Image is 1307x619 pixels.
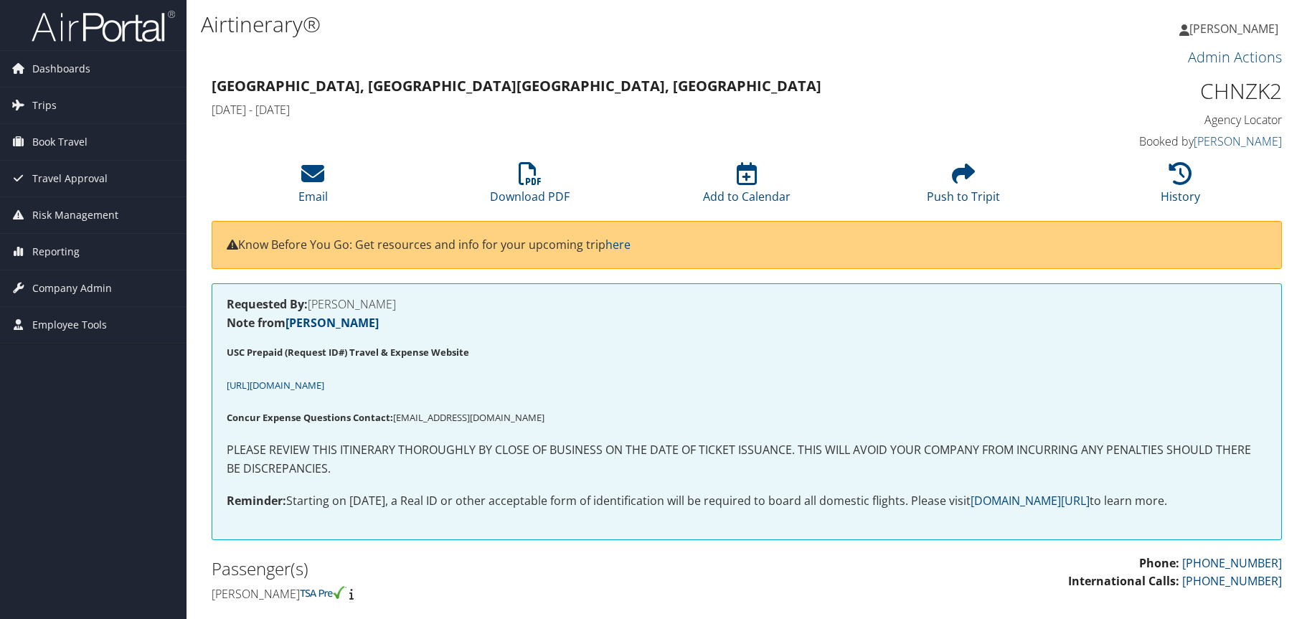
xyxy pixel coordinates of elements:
strong: [GEOGRAPHIC_DATA], [GEOGRAPHIC_DATA] [GEOGRAPHIC_DATA], [GEOGRAPHIC_DATA] [212,76,821,95]
a: Admin Actions [1188,47,1282,67]
a: here [605,237,631,252]
a: [URL][DOMAIN_NAME] [227,377,324,392]
a: [PERSON_NAME] [1179,7,1293,50]
strong: Note from [227,315,379,331]
strong: Phone: [1139,555,1179,571]
h2: Passenger(s) [212,557,736,581]
a: History [1161,170,1200,204]
p: PLEASE REVIEW THIS ITINERARY THOROUGHLY BY CLOSE OF BUSINESS ON THE DATE OF TICKET ISSUANCE. THIS... [227,441,1267,478]
a: Add to Calendar [703,170,791,204]
span: [PERSON_NAME] [1189,21,1278,37]
span: Employee Tools [32,307,107,343]
a: Email [298,170,328,204]
a: Download PDF [490,170,570,204]
h1: CHNZK2 [1031,76,1283,106]
a: [PERSON_NAME] [1194,133,1282,149]
a: [PHONE_NUMBER] [1182,555,1282,571]
span: Dashboards [32,51,90,87]
span: Trips [32,88,57,123]
h4: [DATE] - [DATE] [212,102,1009,118]
strong: Reminder: [227,493,286,509]
span: Company Admin [32,270,112,306]
span: [URL][DOMAIN_NAME] [227,379,324,392]
span: [EMAIL_ADDRESS][DOMAIN_NAME] [227,411,544,424]
strong: USC Prepaid (Request ID#) Travel & Expense Website [227,346,469,359]
h4: Agency Locator [1031,112,1283,128]
img: airportal-logo.png [32,9,175,43]
span: Book Travel [32,124,88,160]
a: Push to Tripit [927,170,1000,204]
h4: [PERSON_NAME] [212,586,736,602]
p: Know Before You Go: Get resources and info for your upcoming trip [227,236,1267,255]
h1: Airtinerary® [201,9,929,39]
span: Risk Management [32,197,118,233]
a: [PHONE_NUMBER] [1182,573,1282,589]
strong: Concur Expense Questions Contact: [227,411,393,424]
a: [DOMAIN_NAME][URL] [971,493,1090,509]
strong: International Calls: [1068,573,1179,589]
img: tsa-precheck.png [300,586,346,599]
span: Reporting [32,234,80,270]
h4: Booked by [1031,133,1283,149]
a: [PERSON_NAME] [286,315,379,331]
h4: [PERSON_NAME] [227,298,1267,310]
strong: Requested By: [227,296,308,312]
p: Starting on [DATE], a Real ID or other acceptable form of identification will be required to boar... [227,492,1267,511]
span: Travel Approval [32,161,108,197]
